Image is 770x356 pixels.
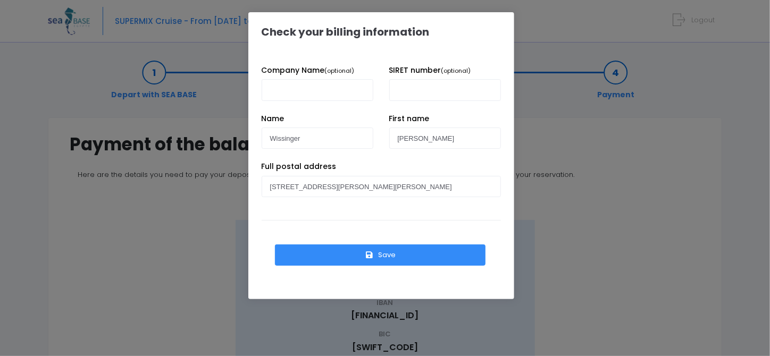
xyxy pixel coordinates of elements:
button: Save [275,244,486,266]
font: First name [389,113,430,124]
font: Check your billing information [262,24,430,39]
font: (optional) [441,66,471,75]
font: Company Name [262,65,325,75]
font: Save [378,250,396,260]
font: SIRET number [389,65,441,75]
font: Name [262,113,284,124]
font: Full postal address [262,161,337,172]
font: (optional) [325,66,355,75]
